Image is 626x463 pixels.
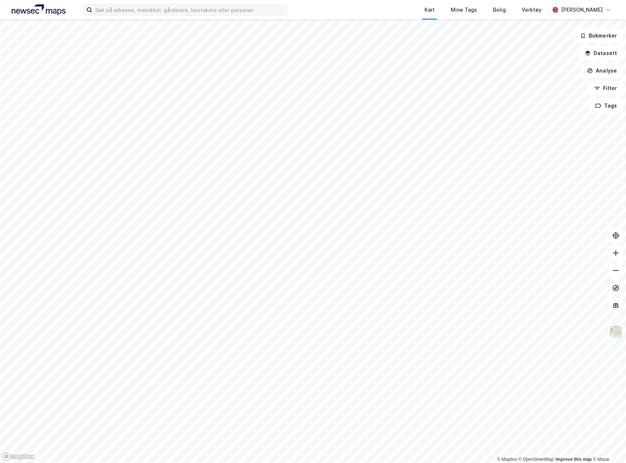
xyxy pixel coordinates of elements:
a: Improve this map [556,457,592,462]
div: Mine Tags [451,5,477,14]
img: logo.a4113a55bc3d86da70a041830d287a7e.svg [12,4,66,15]
div: Verktøy [522,5,541,14]
div: [PERSON_NAME] [561,5,603,14]
div: Kart [424,5,435,14]
div: Bolig [493,5,506,14]
iframe: Chat Widget [590,428,626,463]
img: Z [609,325,623,339]
input: Søk på adresse, matrikkel, gårdeiere, leietakere eller personer [92,4,287,15]
button: Tags [589,98,623,113]
button: Datasett [579,46,623,61]
a: Mapbox homepage [2,452,34,461]
div: Kontrollprogram for chat [590,428,626,463]
button: Filter [588,81,623,96]
button: Bokmerker [574,28,623,43]
button: Analyse [581,63,623,78]
a: Mapbox [497,457,517,462]
a: OpenStreetMap [519,457,554,462]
